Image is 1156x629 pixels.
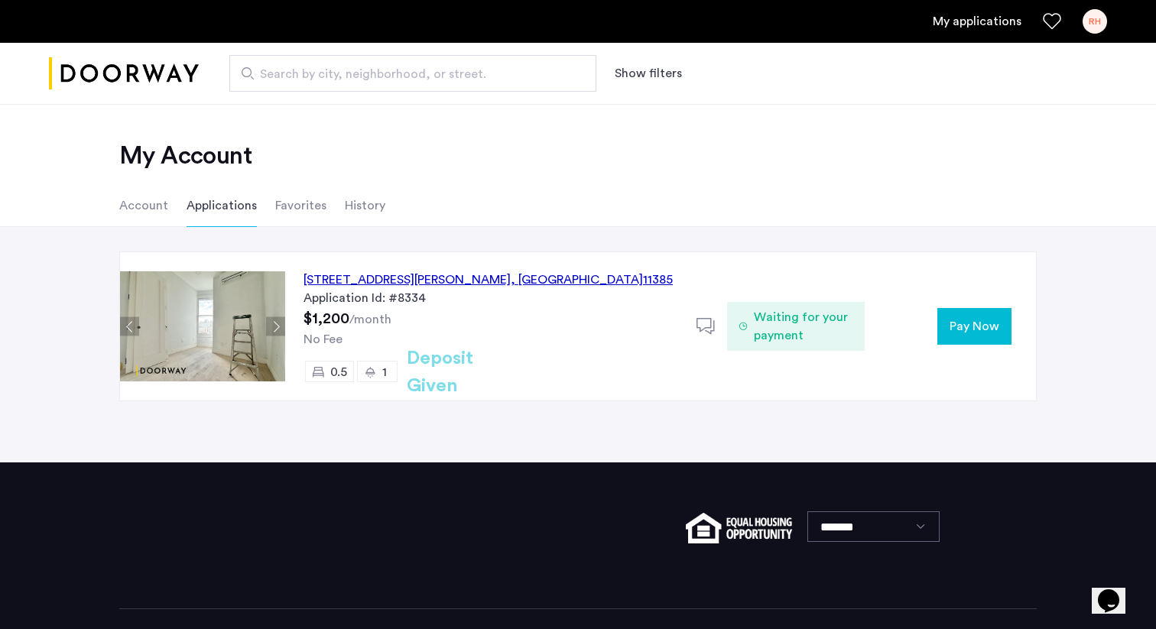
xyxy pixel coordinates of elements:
h2: My Account [119,141,1037,171]
span: $1,200 [304,311,349,326]
input: Apartment Search [229,55,596,92]
span: 1 [382,366,387,378]
iframe: chat widget [1092,568,1141,614]
li: History [345,184,385,227]
li: Account [119,184,168,227]
select: Language select [807,511,940,542]
span: 0.5 [330,366,347,378]
li: Favorites [275,184,326,227]
button: button [937,308,1011,345]
div: RH [1083,9,1107,34]
span: , [GEOGRAPHIC_DATA] [511,274,643,286]
span: Pay Now [950,317,999,336]
button: Previous apartment [120,317,139,336]
button: Show or hide filters [615,64,682,83]
span: Search by city, neighborhood, or street. [260,65,554,83]
span: No Fee [304,333,343,345]
li: Applications [187,184,257,227]
a: Favorites [1043,12,1061,31]
span: Waiting for your payment [754,308,852,345]
img: equal-housing.png [686,513,792,543]
img: logo [49,45,199,102]
a: My application [933,12,1021,31]
h2: Deposit Given [407,345,528,400]
div: [STREET_ADDRESS][PERSON_NAME] 11385 [304,271,673,289]
a: Cazamio logo [49,45,199,102]
div: Application Id: #8334 [304,289,678,307]
button: Next apartment [266,317,285,336]
sub: /month [349,313,391,326]
img: Apartment photo [120,271,285,381]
